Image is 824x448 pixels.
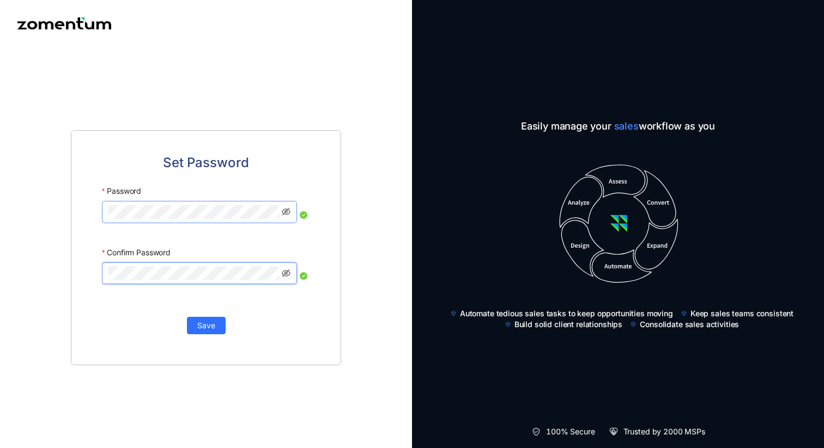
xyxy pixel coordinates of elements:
[546,426,595,437] span: 100% Secure
[102,243,171,262] label: Confirm Password
[197,320,215,332] span: Save
[690,308,793,319] span: Keep sales teams consistent
[282,207,290,216] span: eye-invisible
[102,181,141,201] label: Password
[17,17,111,29] img: Zomentum logo
[614,120,639,132] span: sales
[163,152,249,173] span: Set Password
[282,269,290,278] span: eye-invisible
[514,319,623,330] span: Build solid client relationships
[108,205,280,219] input: Password
[460,308,673,319] span: Automate tedious sales tasks to keep opportunities moving
[640,319,739,330] span: Consolidate sales activities
[441,119,795,134] span: Easily manage your workflow as you
[108,266,280,280] input: Confirm Password
[623,426,705,437] span: Trusted by 2000 MSPs
[187,317,226,334] button: Save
